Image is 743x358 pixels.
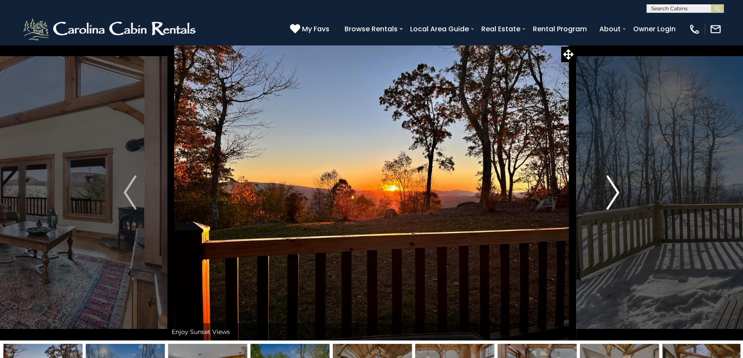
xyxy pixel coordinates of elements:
[167,323,576,340] div: Enjoy Sunset Views
[607,175,619,210] img: arrow
[576,45,650,340] button: Next
[477,21,525,36] a: Real Estate
[290,24,332,35] a: My Favs
[21,16,199,42] img: White-1-2.png
[93,45,167,340] button: Previous
[529,21,591,36] a: Rental Program
[406,21,473,36] a: Local Area Guide
[595,21,625,36] a: About
[710,23,722,35] img: mail-regular-white.png
[340,21,402,36] a: Browse Rentals
[302,24,329,34] span: My Favs
[629,21,680,36] a: Owner Login
[124,175,136,210] img: arrow
[689,23,701,35] img: phone-regular-white.png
